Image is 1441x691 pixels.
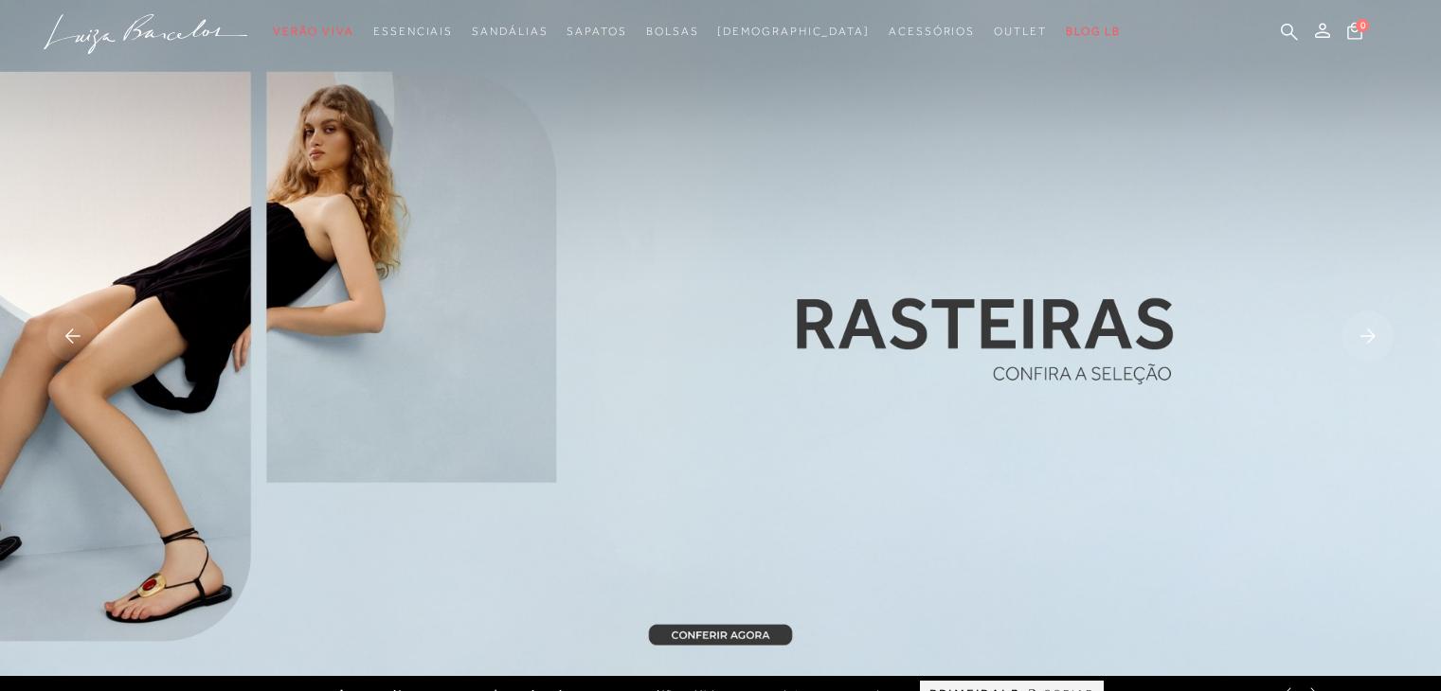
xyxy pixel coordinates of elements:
a: categoryNavScreenReaderText [646,14,699,49]
a: categoryNavScreenReaderText [994,14,1047,49]
span: [DEMOGRAPHIC_DATA] [717,25,870,38]
a: categoryNavScreenReaderText [567,14,626,49]
span: Bolsas [646,25,699,38]
a: BLOG LB [1066,14,1121,49]
a: categoryNavScreenReaderText [273,14,354,49]
a: categoryNavScreenReaderText [889,14,975,49]
span: Verão Viva [273,25,354,38]
span: Acessórios [889,25,975,38]
span: 0 [1356,19,1369,32]
a: categoryNavScreenReaderText [472,14,548,49]
span: BLOG LB [1066,25,1121,38]
a: noSubCategoriesText [717,14,870,49]
span: Sapatos [567,25,626,38]
button: 0 [1342,21,1368,46]
span: Sandálias [472,25,548,38]
span: Outlet [994,25,1047,38]
span: Essenciais [373,25,453,38]
a: categoryNavScreenReaderText [373,14,453,49]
